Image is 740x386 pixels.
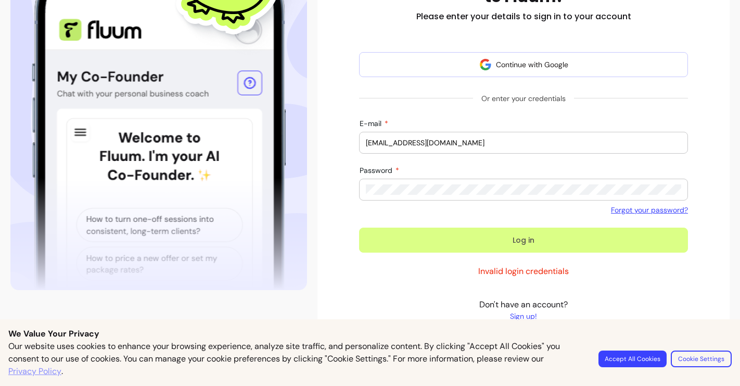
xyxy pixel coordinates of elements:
[360,166,394,175] span: Password
[478,265,569,278] p: Invalid login credentials
[8,328,732,340] p: We Value Your Privacy
[416,10,631,23] h2: Please enter your details to sign in to your account
[598,351,667,367] button: Accept All Cookies
[479,311,568,321] a: Sign up!
[611,205,688,215] a: Forgot your password?
[671,351,732,367] button: Cookie Settings
[359,228,688,253] button: Log in
[473,89,574,108] span: Or enter your credentials
[479,58,492,71] img: avatar
[366,184,681,195] input: Password
[8,340,586,378] p: Our website uses cookies to enhance your browsing experience, analyze site traffic, and personali...
[360,119,384,128] span: E-mail
[366,138,681,148] input: E-mail
[479,298,568,321] p: Don't have an account?
[8,365,61,378] a: Privacy Policy
[359,52,688,77] button: Continue with Google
